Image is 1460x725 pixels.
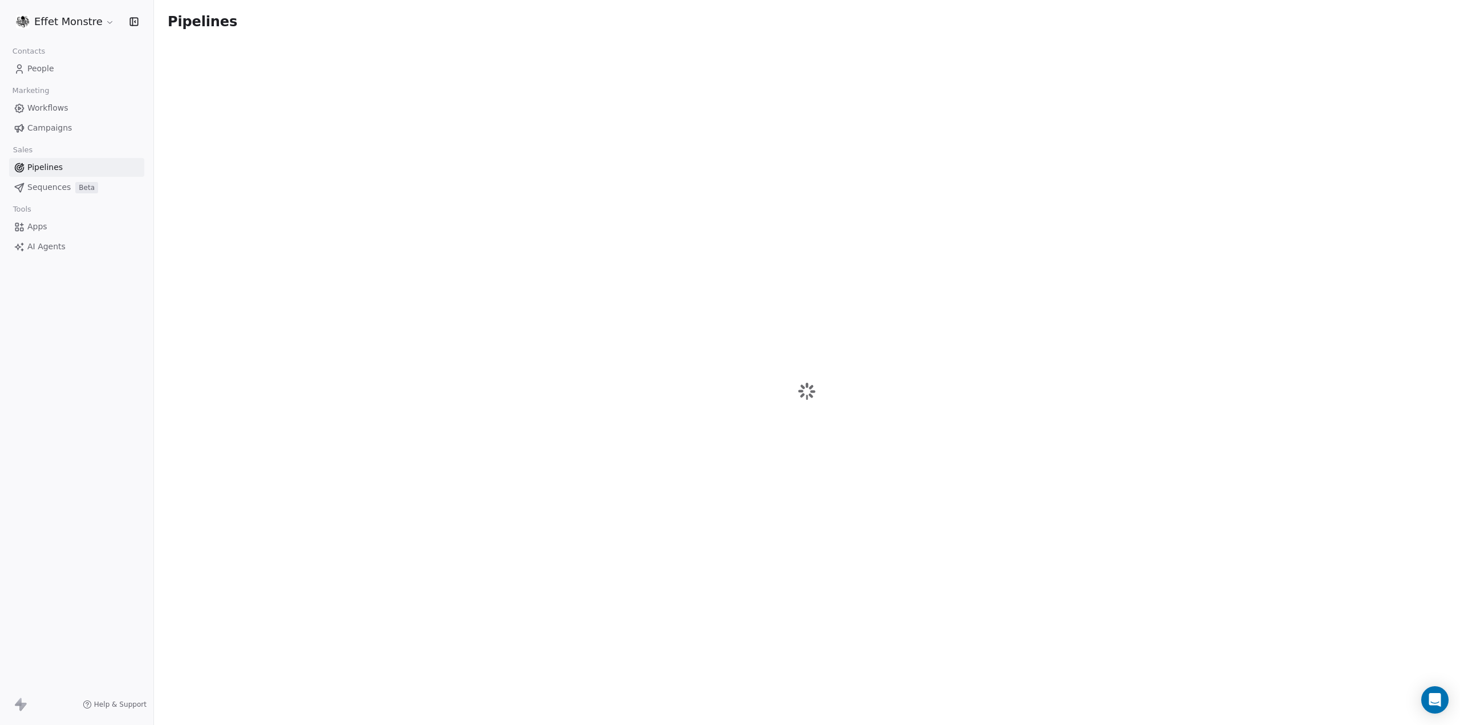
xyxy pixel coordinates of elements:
[9,237,144,256] a: AI Agents
[7,43,50,60] span: Contacts
[9,178,144,197] a: SequencesBeta
[7,82,54,99] span: Marketing
[9,119,144,137] a: Campaigns
[16,15,30,29] img: 97485486_3081046785289558_2010905861240651776_n.png
[9,99,144,118] a: Workflows
[27,181,71,193] span: Sequences
[83,700,147,709] a: Help & Support
[8,201,36,218] span: Tools
[168,14,237,30] span: Pipelines
[14,12,117,31] button: Effet Monstre
[1421,686,1449,714] div: Open Intercom Messenger
[27,161,63,173] span: Pipelines
[27,241,66,253] span: AI Agents
[27,102,68,114] span: Workflows
[94,700,147,709] span: Help & Support
[9,59,144,78] a: People
[75,182,98,193] span: Beta
[9,217,144,236] a: Apps
[27,221,47,233] span: Apps
[27,63,54,75] span: People
[8,141,38,159] span: Sales
[9,158,144,177] a: Pipelines
[27,122,72,134] span: Campaigns
[34,14,103,29] span: Effet Monstre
